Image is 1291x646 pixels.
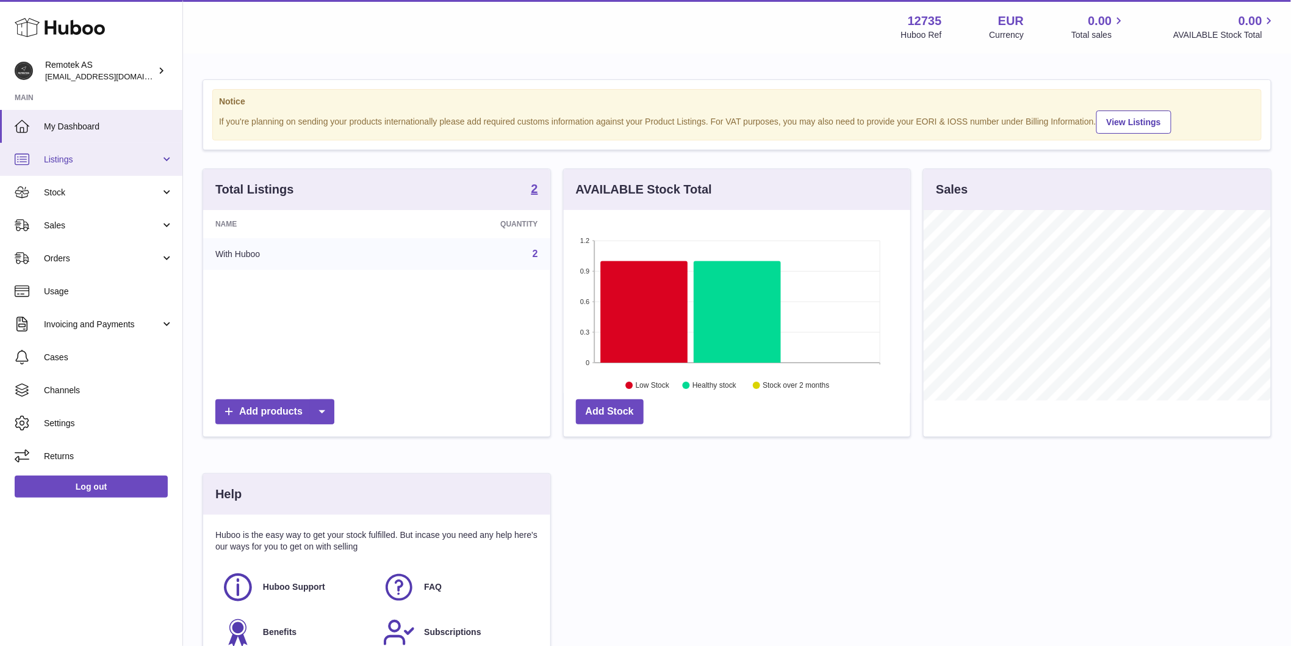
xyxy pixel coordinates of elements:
text: Healthy stock [692,382,737,390]
span: Settings [44,418,173,429]
text: 0.3 [580,328,589,336]
p: Huboo is the easy way to get your stock fulfilled. But incase you need any help here's our ways f... [215,529,538,553]
div: Huboo Ref [901,29,942,41]
text: Low Stock [636,382,670,390]
div: Currency [990,29,1024,41]
th: Name [203,210,386,238]
span: Usage [44,286,173,297]
a: View Listings [1096,111,1171,134]
text: 0.9 [580,267,589,275]
h3: Sales [936,181,968,198]
strong: 2 [531,183,538,195]
span: Huboo Support [263,581,325,593]
span: Invoicing and Payments [44,319,160,330]
span: Subscriptions [424,626,481,638]
span: Total sales [1071,29,1126,41]
a: Huboo Support [221,571,370,604]
strong: Notice [219,96,1255,107]
h3: Help [215,486,242,503]
text: 1.2 [580,237,589,244]
text: 0.6 [580,298,589,305]
span: 0.00 [1239,13,1262,29]
text: Stock over 2 months [763,382,829,390]
span: AVAILABLE Stock Total [1173,29,1276,41]
span: Orders [44,253,160,264]
span: FAQ [424,581,442,593]
td: With Huboo [203,238,386,270]
span: Sales [44,220,160,231]
h3: AVAILABLE Stock Total [576,181,712,198]
span: Benefits [263,626,297,638]
a: 2 [533,249,538,259]
a: Add Stock [576,399,644,424]
a: 0.00 AVAILABLE Stock Total [1173,13,1276,41]
span: Returns [44,451,173,462]
a: Log out [15,476,168,498]
span: Stock [44,187,160,198]
span: Cases [44,352,173,363]
a: FAQ [383,571,531,604]
h3: Total Listings [215,181,294,198]
div: If you're planning on sending your products internationally please add required customs informati... [219,109,1255,134]
span: [EMAIL_ADDRESS][DOMAIN_NAME] [45,71,179,81]
a: 2 [531,183,538,197]
th: Quantity [386,210,550,238]
div: Remotek AS [45,59,155,82]
span: My Dashboard [44,121,173,132]
img: internalAdmin-12735@internal.huboo.com [15,62,33,80]
strong: EUR [998,13,1024,29]
text: 0 [586,359,589,366]
strong: 12735 [908,13,942,29]
a: Add products [215,399,334,424]
span: 0.00 [1088,13,1112,29]
span: Listings [44,154,160,165]
span: Channels [44,385,173,396]
a: 0.00 Total sales [1071,13,1126,41]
